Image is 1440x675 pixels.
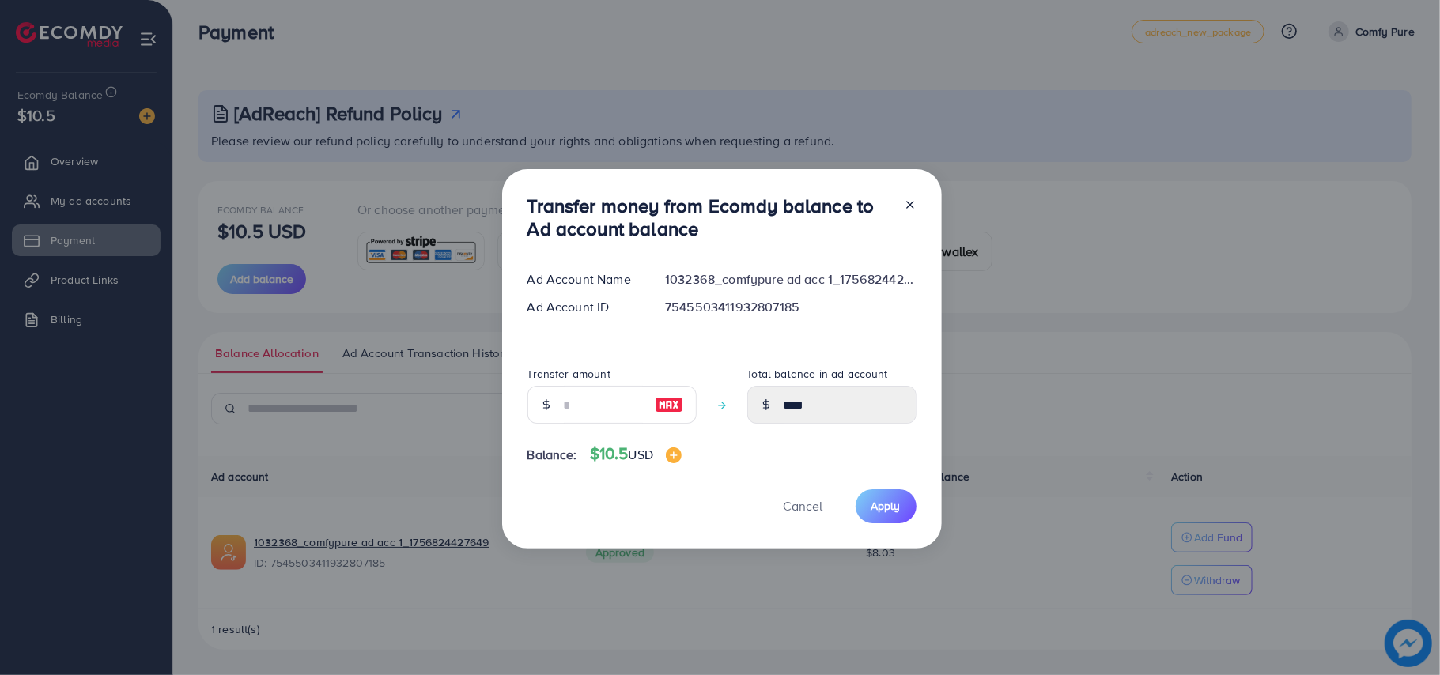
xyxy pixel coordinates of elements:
[666,447,682,463] img: image
[590,444,682,464] h4: $10.5
[764,489,843,523] button: Cancel
[527,446,577,464] span: Balance:
[515,270,653,288] div: Ad Account Name
[856,489,917,523] button: Apply
[784,497,823,515] span: Cancel
[629,446,653,463] span: USD
[652,298,928,316] div: 7545503411932807185
[527,366,610,382] label: Transfer amount
[871,498,901,514] span: Apply
[652,270,928,288] div: 1032368_comfypure ad acc 1_1756824427649
[515,298,653,316] div: Ad Account ID
[747,366,888,382] label: Total balance in ad account
[655,395,683,414] img: image
[527,194,891,240] h3: Transfer money from Ecomdy balance to Ad account balance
